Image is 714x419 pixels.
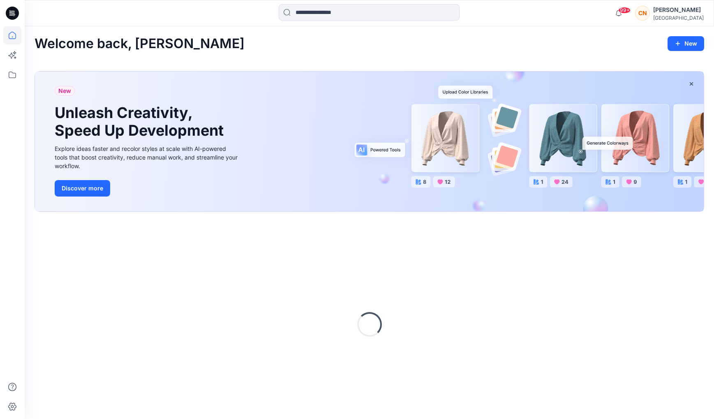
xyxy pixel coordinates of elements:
span: New [58,86,71,96]
div: CN [635,6,650,21]
div: Explore ideas faster and recolor styles at scale with AI-powered tools that boost creativity, red... [55,144,240,170]
span: 99+ [618,7,631,14]
h2: Welcome back, [PERSON_NAME] [35,36,245,51]
a: Discover more [55,180,240,197]
h1: Unleash Creativity, Speed Up Development [55,104,227,139]
div: [PERSON_NAME] [653,5,704,15]
button: Discover more [55,180,110,197]
button: New [668,36,704,51]
div: [GEOGRAPHIC_DATA] [653,15,704,21]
